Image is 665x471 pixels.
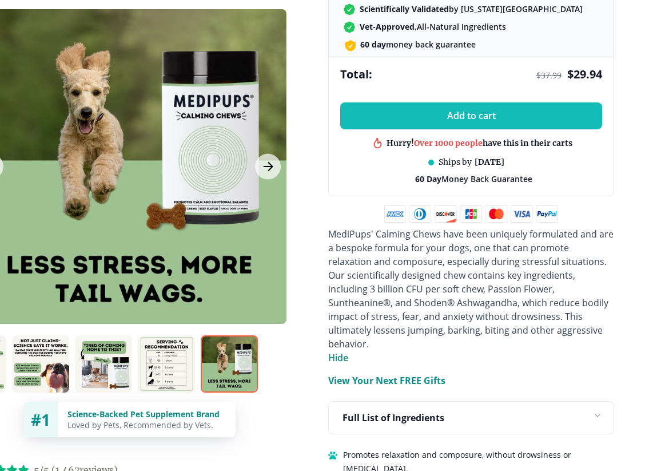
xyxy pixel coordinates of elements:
p: Full List of Ingredients [343,411,444,425]
div: Hurry! have this in their carts [387,137,572,148]
span: Ships by [439,157,472,168]
span: MediPups' Calming Chews have been uniquely formulated and are a bespoke formula for your dogs, on... [328,228,614,350]
div: Science-Backed Pet Supplement Brand [67,409,226,419]
span: $ 37.99 [536,70,562,81]
span: [DATE] [475,157,504,168]
button: Next Image [255,154,281,180]
button: Add to cart [340,102,602,129]
p: View Your Next FREE Gifts [328,374,445,387]
span: Money Back Guarantee [415,173,532,184]
span: #1 [31,409,50,430]
img: Calming Chews | Natural Dog Supplements [201,335,258,393]
img: Calming Chews | Natural Dog Supplements [138,335,195,393]
strong: Scientifically Validated [360,3,449,14]
span: Hide [328,351,348,364]
img: Calming Chews | Natural Dog Supplements [75,335,132,393]
span: All-Natural Ingredients [360,21,506,32]
span: Add to cart [447,110,496,121]
span: Over 1000 people [414,137,483,148]
span: $ 29.94 [567,66,602,82]
img: payment methods [384,205,558,223]
img: Calming Chews | Natural Dog Supplements [12,335,69,393]
div: Loved by Pets, Recommended by Vets. [67,419,226,430]
strong: Vet-Approved, [360,21,417,32]
strong: 60 Day [415,173,441,184]
strong: 60 day [360,39,386,50]
span: Total: [340,66,372,82]
span: by [US_STATE][GEOGRAPHIC_DATA] [360,3,583,14]
span: money back guarantee [360,39,476,50]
